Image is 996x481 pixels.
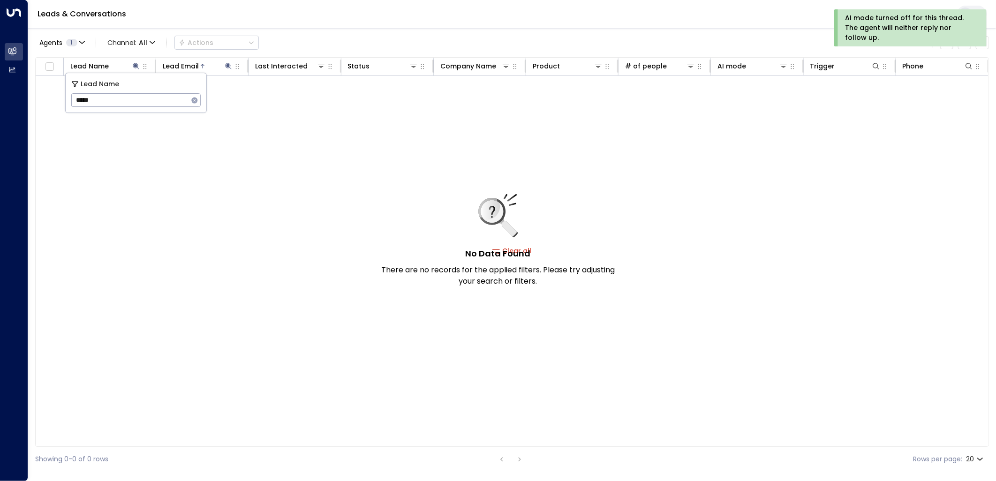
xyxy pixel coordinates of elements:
div: Lead Name [70,60,141,72]
div: Button group with a nested menu [174,36,259,50]
span: Toggle select all [44,61,55,73]
span: 1 [66,39,77,46]
div: Actions [179,38,213,47]
label: Rows per page: [913,454,962,464]
button: Agents1 [35,36,88,49]
div: AI mode [717,60,788,72]
div: Showing 0-0 of 0 rows [35,454,108,464]
div: Status [348,60,418,72]
nav: pagination navigation [496,453,526,465]
div: Last Interacted [255,60,308,72]
div: Trigger [810,60,881,72]
div: Phone [903,60,973,72]
div: Status [348,60,370,72]
button: Channel:All [104,36,159,49]
p: There are no records for the applied filters. Please try adjusting your search or filters. [381,264,615,287]
div: Company Name [440,60,511,72]
span: Channel: [104,36,159,49]
button: Actions [174,36,259,50]
a: Leads & Conversations [38,8,126,19]
div: Company Name [440,60,496,72]
div: Trigger [810,60,835,72]
h5: No Data Found [466,247,531,260]
span: Lead Name [81,79,119,90]
div: Product [533,60,603,72]
div: Lead Email [163,60,233,72]
div: # of people [625,60,667,72]
span: All [139,39,147,46]
div: AI mode turned off for this thread. The agent will neither reply nor follow up. [845,13,974,43]
div: Lead Email [163,60,199,72]
div: Phone [903,60,924,72]
div: Last Interacted [255,60,325,72]
div: 20 [966,452,985,466]
div: Product [533,60,560,72]
div: # of people [625,60,695,72]
div: AI mode [717,60,746,72]
div: Lead Name [70,60,109,72]
span: Agents [39,39,62,46]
